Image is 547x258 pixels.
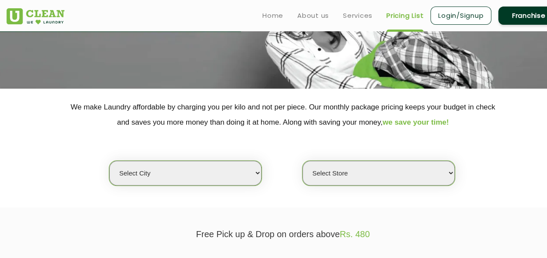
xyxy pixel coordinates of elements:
a: Services [343,10,372,21]
a: About us [297,10,329,21]
span: Rs. 480 [340,229,370,239]
a: Home [262,10,283,21]
img: UClean Laundry and Dry Cleaning [7,8,64,24]
span: we save your time! [383,118,449,126]
a: Pricing List [386,10,423,21]
a: Login/Signup [430,7,491,25]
